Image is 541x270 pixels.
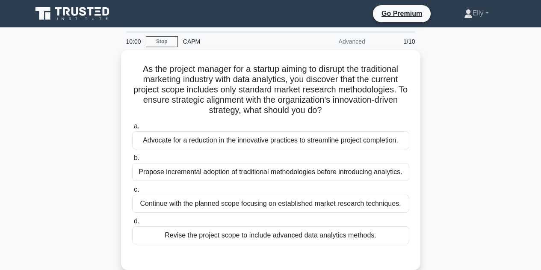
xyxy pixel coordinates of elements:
a: Elly [443,5,509,22]
div: Propose incremental adoption of traditional methodologies before introducing analytics. [132,163,409,181]
h5: As the project manager for a startup aiming to disrupt the traditional marketing industry with da... [131,64,410,116]
span: d. [134,217,139,225]
span: a. [134,122,139,130]
div: 10:00 [121,33,146,50]
div: Advocate for a reduction in the innovative practices to streamline project completion. [132,131,409,149]
div: Advanced [296,33,370,50]
a: Stop [146,36,178,47]
span: b. [134,154,139,161]
div: CAPM [178,33,296,50]
div: Revise the project scope to include advanced data analytics methods. [132,226,409,244]
div: 1/10 [370,33,420,50]
span: c. [134,186,139,193]
a: Go Premium [376,8,427,19]
div: Continue with the planned scope focusing on established market research techniques. [132,195,409,213]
